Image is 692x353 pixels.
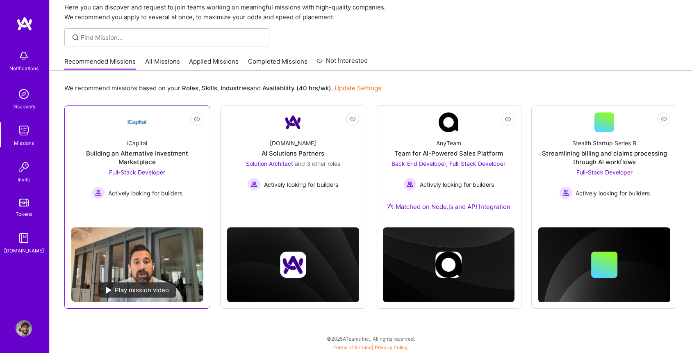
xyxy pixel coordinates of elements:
div: AnyTeam [436,139,461,147]
span: and 3 other roles [295,160,340,167]
div: Missions [14,139,34,147]
span: Back-End Developer, Full-Stack Developer [392,160,505,167]
img: Company logo [280,252,306,278]
a: User Avatar [14,320,34,337]
img: Ateam Purple Icon [387,203,394,209]
b: Availability (40 hrs/wk) [262,84,331,92]
div: [DOMAIN_NAME] [4,246,44,255]
div: AI Solutions Partners [262,149,324,158]
b: Skills [202,84,217,92]
i: icon EyeClosed [660,116,667,122]
img: Actively looking for builders [248,178,261,191]
img: tokens [19,199,29,206]
img: Actively looking for builders [92,186,105,199]
img: Company logo [435,252,462,278]
p: We recommend missions based on your , , and . [64,84,381,92]
div: iCapital [127,139,147,147]
img: logo [16,16,33,31]
img: Company Logo [127,112,147,132]
img: Company Logo [283,112,303,132]
img: play [106,287,112,293]
img: discovery [16,86,32,102]
div: © 2025 ATeams Inc., All rights reserved. [49,328,692,349]
i: icon EyeClosed [193,116,200,122]
a: Terms of Service [333,344,372,351]
span: Actively looking for builders [576,189,650,197]
img: No Mission [71,227,203,302]
img: Actively looking for builders [403,178,417,191]
span: Full-Stack Developer [109,169,165,176]
a: All Missions [145,57,180,71]
img: cover [538,227,670,302]
a: Not Interested [316,56,368,71]
img: Company Logo [439,112,458,132]
img: teamwork [16,122,32,139]
a: Company LogoiCapitalBuilding an Alternative Investment MarketplaceFull-Stack Developer Actively l... [71,112,203,221]
a: Privacy Policy [375,344,408,351]
img: bell [16,48,32,64]
a: Update Settings [335,84,381,92]
div: Notifications [9,64,39,73]
div: Team for AI-Powered Sales Platform [394,149,503,158]
img: User Avatar [16,320,32,337]
a: Completed Missions [248,57,307,71]
span: Actively looking for builders [108,189,182,197]
img: cover [383,227,515,302]
input: Find Mission... [81,33,263,42]
p: Here you can discover and request to join teams working on meaningful missions with high-quality ... [64,2,677,22]
img: Actively looking for builders [559,186,572,199]
i: icon EyeClosed [349,116,356,122]
div: Streamlining billing and claims processing through AI workflows [538,149,670,166]
a: Company Logo[DOMAIN_NAME]AI Solutions PartnersSolution Architect and 3 other rolesActively lookin... [227,112,359,204]
a: Stealth Startup Series BStreamlining billing and claims processing through AI workflowsFull-Stack... [538,112,670,204]
i: icon SearchGrey [71,33,80,42]
span: Solution Architect [246,160,293,167]
span: Full-Stack Developer [576,169,633,176]
img: guide book [16,230,32,246]
a: Company LogoAnyTeamTeam for AI-Powered Sales PlatformBack-End Developer, Full-Stack Developer Act... [383,112,515,221]
a: Recommended Missions [64,57,136,71]
span: Actively looking for builders [264,180,338,189]
i: icon EyeClosed [505,116,511,122]
img: Invite [16,159,32,175]
img: cover [227,227,359,302]
a: Applied Missions [189,57,239,71]
div: Tokens [16,210,32,218]
b: Industries [221,84,250,92]
div: [DOMAIN_NAME] [270,139,316,147]
b: Roles [182,84,198,92]
div: Invite [18,175,30,184]
div: Discovery [12,102,36,111]
div: Play mission video [98,282,176,298]
span: Actively looking for builders [420,180,494,189]
span: | [333,344,408,351]
div: Building an Alternative Investment Marketplace [71,149,203,166]
div: Matched on Node.js and API Integration [387,202,510,211]
div: Stealth Startup Series B [572,139,636,147]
